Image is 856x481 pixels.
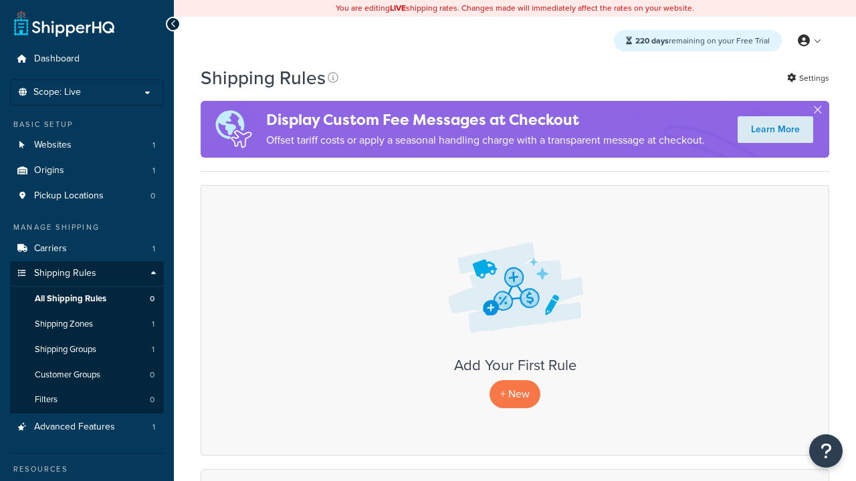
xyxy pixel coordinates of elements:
span: Advanced Features [34,422,115,433]
li: Shipping Zones [10,312,164,337]
a: Carriers 1 [10,236,164,261]
span: Shipping Rules [34,268,96,279]
span: Shipping Groups [35,344,96,355]
span: 1 [152,319,154,330]
span: Websites [34,140,72,151]
b: LIVE [390,2,406,14]
span: Pickup Locations [34,190,104,202]
span: 0 [150,293,154,305]
a: Customer Groups 0 [10,363,164,387]
li: Shipping Groups [10,337,164,362]
li: Pickup Locations [10,184,164,208]
a: Advanced Features 1 [10,415,164,440]
li: Advanced Features [10,415,164,440]
div: Resources [10,464,164,475]
li: Carriers [10,236,164,261]
span: 1 [152,422,155,433]
h4: Display Custom Fee Messages at Checkout [266,109,705,131]
h3: Add Your First Rule [215,357,815,373]
p: + New [490,380,540,408]
li: Origins [10,158,164,183]
div: Manage Shipping [10,222,164,233]
li: All Shipping Rules [10,287,164,311]
p: Offset tariff costs or apply a seasonal handling charge with a transparent message at checkout. [266,131,705,150]
span: Shipping Zones [35,319,93,330]
span: Scope: Live [33,87,81,98]
li: Shipping Rules [10,261,164,414]
a: Shipping Rules [10,261,164,286]
a: Shipping Zones 1 [10,312,164,337]
span: 0 [150,394,154,406]
div: remaining on your Free Trial [614,30,782,51]
a: Websites 1 [10,133,164,158]
a: ShipperHQ Home [14,10,114,37]
span: 1 [152,165,155,176]
a: Learn More [738,116,813,143]
span: Origins [34,165,64,176]
span: 0 [150,190,155,202]
a: Shipping Groups 1 [10,337,164,362]
a: Settings [787,69,829,88]
a: Pickup Locations 0 [10,184,164,208]
strong: 220 days [635,35,669,47]
img: duties-banner-06bc72dcb5fe05cb3f9472aba00be2ae8eb53ab6f0d8bb03d382ba314ac3c341.png [201,101,266,158]
span: Dashboard [34,53,80,65]
button: Open Resource Center [809,434,843,468]
span: Filters [35,394,58,406]
span: All Shipping Rules [35,293,106,305]
span: 1 [152,140,155,151]
span: 1 [152,243,155,255]
span: Customer Groups [35,369,100,381]
span: Carriers [34,243,67,255]
span: 1 [152,344,154,355]
li: Customer Groups [10,363,164,387]
div: Basic Setup [10,119,164,130]
li: Filters [10,387,164,412]
a: Dashboard [10,47,164,71]
a: Filters 0 [10,387,164,412]
a: All Shipping Rules 0 [10,287,164,311]
li: Websites [10,133,164,158]
h1: Shipping Rules [201,65,326,91]
a: Origins 1 [10,158,164,183]
span: 0 [150,369,154,381]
